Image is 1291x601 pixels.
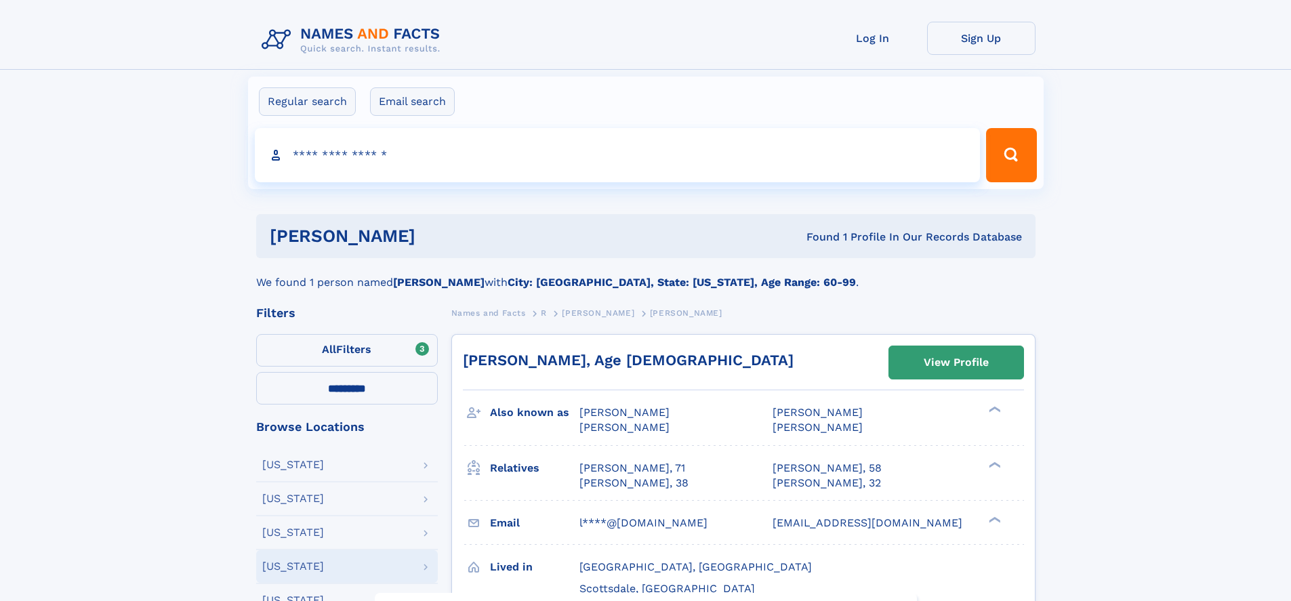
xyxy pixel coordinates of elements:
h3: Email [490,512,579,535]
span: Scottsdale, [GEOGRAPHIC_DATA] [579,582,755,595]
a: View Profile [889,346,1023,379]
div: [US_STATE] [262,493,324,504]
a: [PERSON_NAME] [562,304,634,321]
div: ❯ [985,515,1002,524]
a: [PERSON_NAME], 38 [579,476,689,491]
div: We found 1 person named with . [256,258,1036,291]
a: Sign Up [927,22,1036,55]
span: [PERSON_NAME] [773,421,863,434]
span: [PERSON_NAME] [579,406,670,419]
span: [PERSON_NAME] [562,308,634,318]
a: [PERSON_NAME], 71 [579,461,685,476]
label: Filters [256,334,438,367]
span: R [541,308,547,318]
span: All [322,343,336,356]
a: [PERSON_NAME], 58 [773,461,882,476]
a: R [541,304,547,321]
a: Log In [819,22,927,55]
div: Filters [256,307,438,319]
h1: [PERSON_NAME] [270,228,611,245]
label: Email search [370,87,455,116]
div: View Profile [924,347,989,378]
div: ❯ [985,405,1002,414]
div: ❯ [985,460,1002,469]
a: [PERSON_NAME], 32 [773,476,881,491]
div: [US_STATE] [262,459,324,470]
h3: Also known as [490,401,579,424]
span: [EMAIL_ADDRESS][DOMAIN_NAME] [773,516,962,529]
span: [PERSON_NAME] [650,308,722,318]
input: search input [255,128,981,182]
div: [US_STATE] [262,561,324,572]
div: [US_STATE] [262,527,324,538]
div: Browse Locations [256,421,438,433]
h3: Lived in [490,556,579,579]
img: Logo Names and Facts [256,22,451,58]
span: [PERSON_NAME] [579,421,670,434]
a: [PERSON_NAME], Age [DEMOGRAPHIC_DATA] [463,352,794,369]
span: [PERSON_NAME] [773,406,863,419]
b: City: [GEOGRAPHIC_DATA], State: [US_STATE], Age Range: 60-99 [508,276,856,289]
span: [GEOGRAPHIC_DATA], [GEOGRAPHIC_DATA] [579,560,812,573]
button: Search Button [986,128,1036,182]
h3: Relatives [490,457,579,480]
div: Found 1 Profile In Our Records Database [611,230,1022,245]
label: Regular search [259,87,356,116]
b: [PERSON_NAME] [393,276,485,289]
a: Names and Facts [451,304,526,321]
